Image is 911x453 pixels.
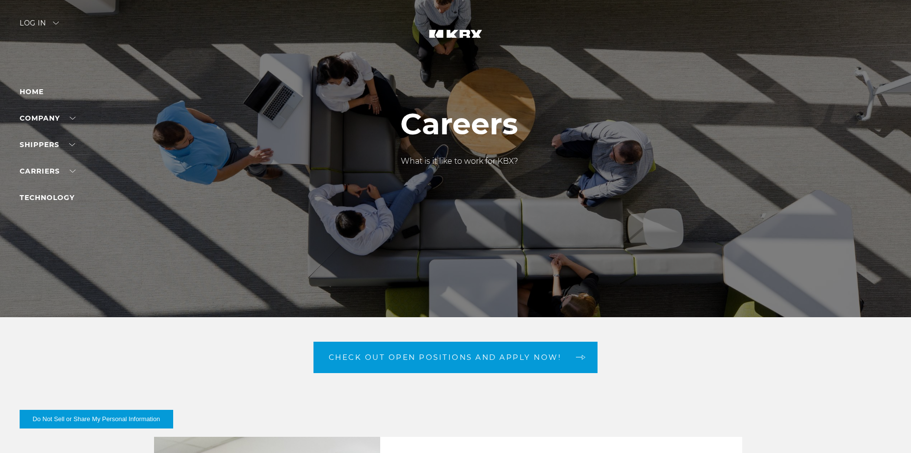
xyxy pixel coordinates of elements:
[20,410,173,428] button: Do Not Sell or Share My Personal Information
[20,167,76,176] a: Carriers
[313,342,598,373] a: Check out open positions and apply now! arrow arrow
[20,193,75,202] a: Technology
[20,140,75,149] a: SHIPPERS
[53,22,59,25] img: arrow
[419,20,493,63] img: kbx logo
[20,87,44,96] a: Home
[400,155,518,167] p: What is it like to work for KBX?
[400,107,518,141] h1: Careers
[20,20,59,34] div: Log in
[20,114,76,123] a: Company
[329,353,562,361] span: Check out open positions and apply now!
